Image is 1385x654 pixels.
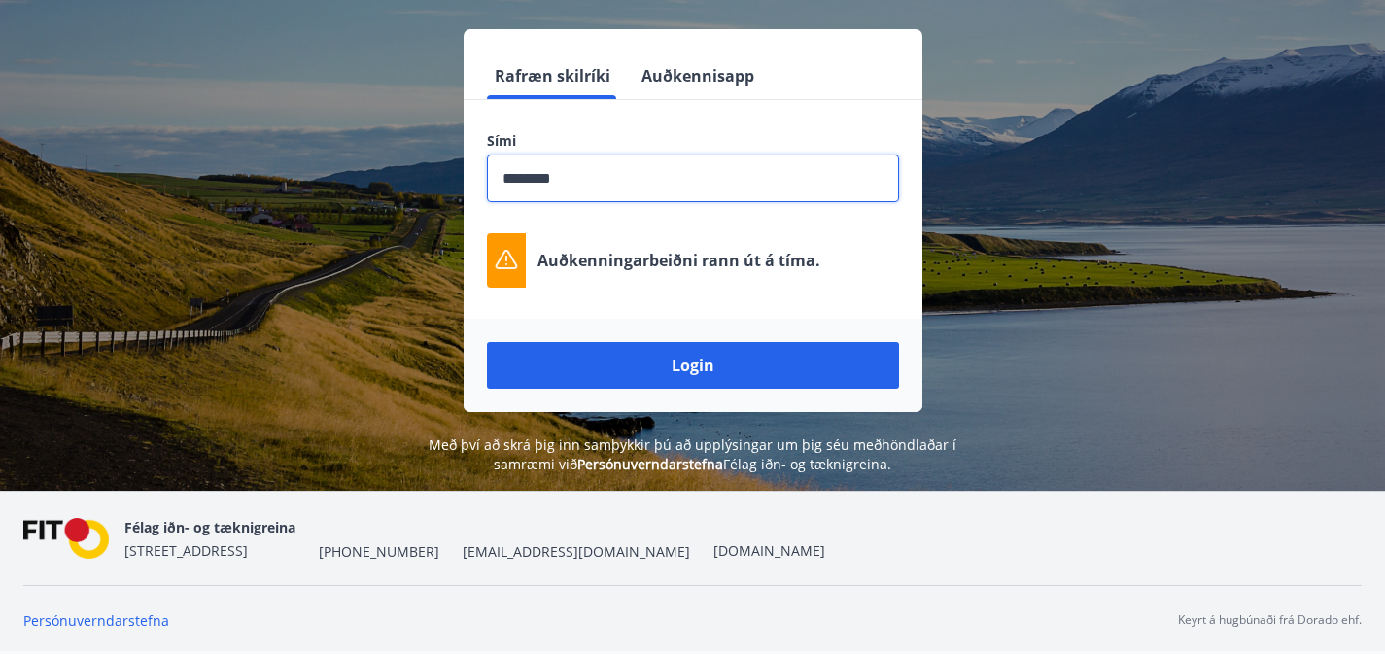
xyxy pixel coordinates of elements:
button: Auðkennisapp [634,52,762,99]
span: [EMAIL_ADDRESS][DOMAIN_NAME] [463,542,690,562]
button: Rafræn skilríki [487,52,618,99]
span: [STREET_ADDRESS] [124,541,248,560]
a: [DOMAIN_NAME] [713,541,825,560]
label: Sími [487,131,899,151]
p: Auðkenningarbeiðni rann út á tíma. [537,250,820,271]
span: Með því að skrá þig inn samþykkir þú að upplýsingar um þig séu meðhöndlaðar í samræmi við Félag i... [429,435,956,473]
a: Persónuverndarstefna [577,455,723,473]
span: [PHONE_NUMBER] [319,542,439,562]
span: Félag iðn- og tæknigreina [124,518,295,536]
button: Login [487,342,899,389]
a: Persónuverndarstefna [23,611,169,630]
img: FPQVkF9lTnNbbaRSFyT17YYeljoOGk5m51IhT0bO.png [23,518,109,560]
p: Keyrt á hugbúnaði frá Dorado ehf. [1178,611,1362,629]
